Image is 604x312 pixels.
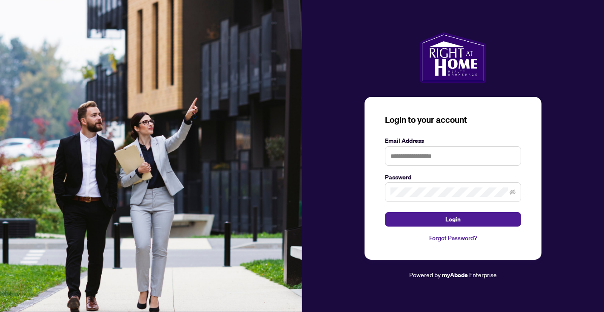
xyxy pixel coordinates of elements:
[385,233,521,243] a: Forgot Password?
[442,270,468,280] a: myAbode
[385,212,521,227] button: Login
[469,271,497,278] span: Enterprise
[420,32,486,83] img: ma-logo
[409,271,441,278] span: Powered by
[385,173,521,182] label: Password
[445,213,461,226] span: Login
[385,114,521,126] h3: Login to your account
[510,189,516,195] span: eye-invisible
[385,136,521,145] label: Email Address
